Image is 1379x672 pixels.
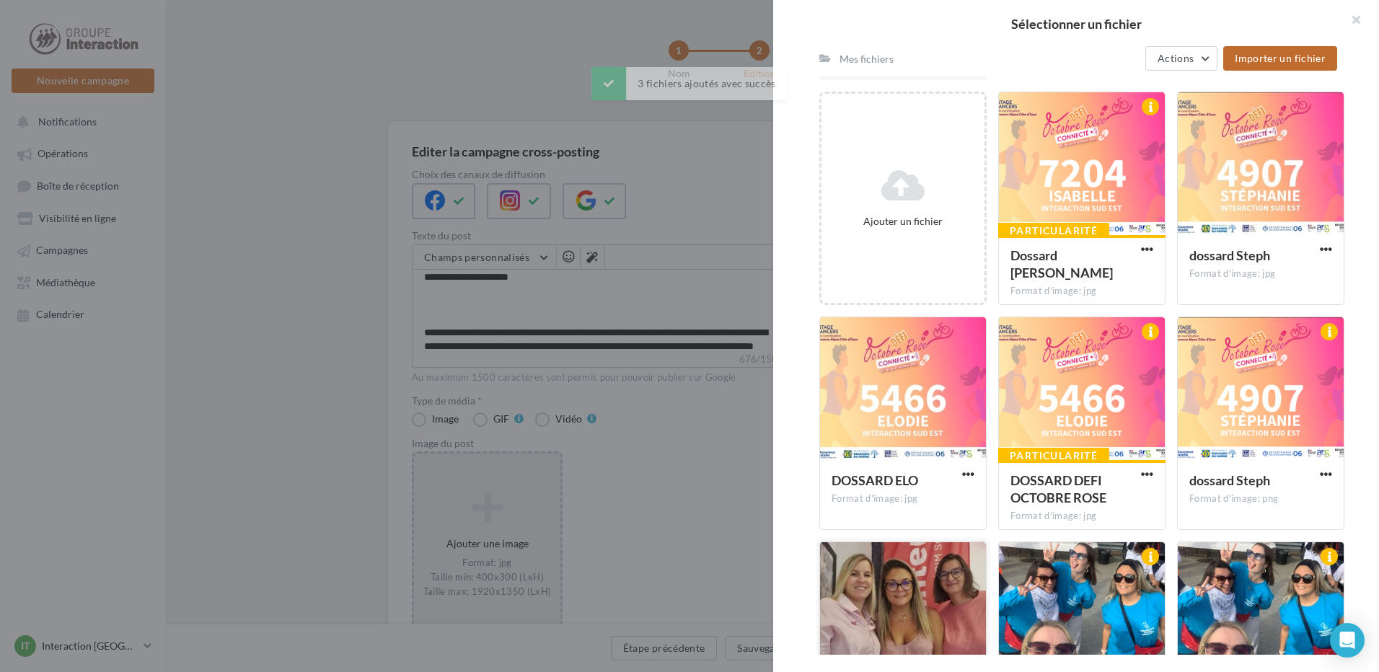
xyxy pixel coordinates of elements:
[1330,623,1365,658] div: Open Intercom Messenger
[1158,52,1194,64] span: Actions
[591,67,788,100] div: 3 fichiers ajoutés avec succès
[1010,510,1153,523] div: Format d'image: jpg
[998,448,1109,464] div: Particularité
[1010,472,1106,505] span: DOSSARD DEFI OCTOBRE ROSE
[1189,268,1332,280] div: Format d'image: jpg
[998,223,1109,239] div: Particularité
[1189,492,1332,505] div: Format d'image: png
[1189,247,1270,263] span: dossard Steph
[1223,46,1337,71] button: Importer un fichier
[1189,472,1270,488] span: dossard Steph
[1145,46,1217,71] button: Actions
[1010,247,1113,280] span: Dossard Isabelle
[832,492,974,505] div: Format d'image: jpg
[832,472,918,488] span: DOSSARD ELO
[827,214,979,229] div: Ajouter un fichier
[796,17,1356,30] h2: Sélectionner un fichier
[840,52,894,66] div: Mes fichiers
[1010,285,1153,298] div: Format d'image: jpg
[1235,52,1326,64] span: Importer un fichier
